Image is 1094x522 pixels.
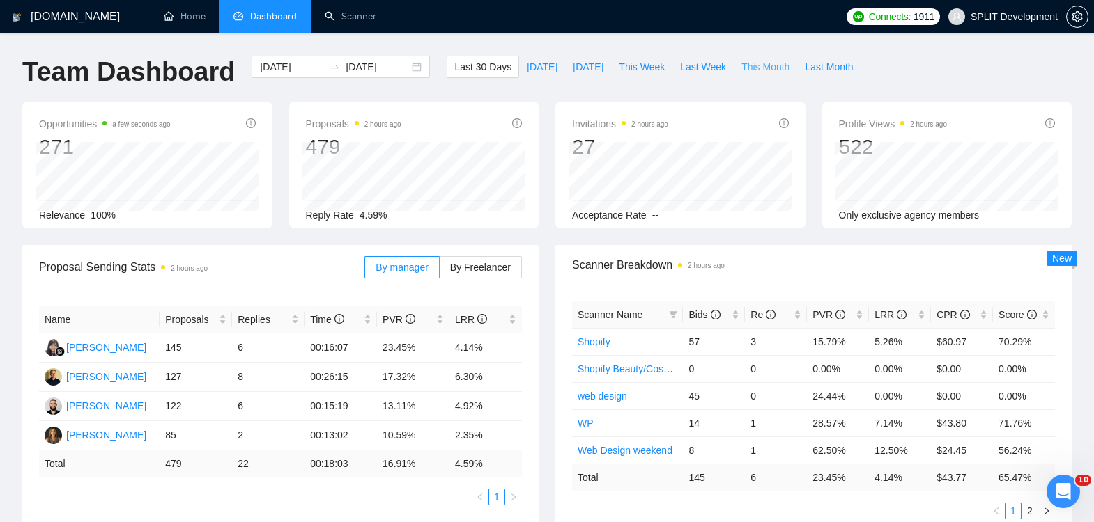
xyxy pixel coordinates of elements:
[680,59,726,74] span: Last Week
[22,56,235,88] h1: Team Dashboard
[931,436,993,464] td: $24.45
[449,450,522,477] td: 4.59 %
[578,445,672,456] a: Web Design weekend
[447,56,519,78] button: Last 30 Days
[745,409,807,436] td: 1
[39,258,364,276] span: Proposal Sending Stats
[476,493,484,501] span: left
[993,436,1055,464] td: 56.24%
[334,314,344,324] span: info-circle
[527,59,557,74] span: [DATE]
[931,409,993,436] td: $43.80
[578,418,594,429] a: WP
[165,312,216,327] span: Proposals
[875,309,907,320] span: LRR
[688,309,720,320] span: Bids
[1075,475,1091,486] span: 10
[988,503,1005,519] button: left
[745,382,807,409] td: 0
[45,397,62,415] img: BC
[683,464,745,491] td: 145
[869,355,931,382] td: 0.00%
[578,336,610,347] a: Shopify
[45,429,146,440] a: NK[PERSON_NAME]
[364,120,401,128] time: 2 hours ago
[306,134,401,160] div: 479
[683,328,745,355] td: 57
[960,310,970,319] span: info-circle
[750,309,776,320] span: Re
[449,333,522,363] td: 4.14%
[910,120,947,128] time: 2 hours ago
[839,134,948,160] div: 522
[66,427,146,443] div: [PERSON_NAME]
[573,59,603,74] span: [DATE]
[807,436,869,464] td: 62.50%
[519,56,565,78] button: [DATE]
[39,134,171,160] div: 271
[160,450,232,477] td: 479
[572,464,683,491] td: Total
[377,392,449,421] td: 13.11%
[305,363,377,392] td: 00:26:15
[1066,11,1088,22] a: setting
[683,355,745,382] td: 0
[812,309,845,320] span: PVR
[931,355,993,382] td: $0.00
[572,209,647,221] span: Acceptance Rate
[160,333,232,363] td: 145
[797,56,861,78] button: Last Month
[160,363,232,392] td: 127
[346,59,409,74] input: End date
[711,310,721,319] span: info-circle
[305,450,377,477] td: 00:18:03
[39,209,85,221] span: Relevance
[1005,503,1022,519] li: 1
[992,507,1001,515] span: left
[39,116,171,132] span: Opportunities
[472,489,488,505] button: left
[406,314,415,324] span: info-circle
[672,56,734,78] button: Last Week
[164,10,206,22] a: homeHome
[745,464,807,491] td: 6
[488,489,505,505] li: 1
[993,382,1055,409] td: 0.00%
[472,489,488,505] li: Previous Page
[807,355,869,382] td: 0.00%
[233,11,243,21] span: dashboard
[232,450,305,477] td: 22
[383,314,415,325] span: PVR
[45,341,146,352] a: VN[PERSON_NAME]
[112,120,170,128] time: a few seconds ago
[869,409,931,436] td: 7.14%
[55,347,65,356] img: gigradar-bm.png
[45,400,146,411] a: BC[PERSON_NAME]
[377,421,449,450] td: 10.59%
[232,421,305,450] td: 2
[246,118,256,128] span: info-circle
[993,328,1055,355] td: 70.29%
[931,382,993,409] td: $0.00
[683,436,745,464] td: 8
[734,56,797,78] button: This Month
[454,59,511,74] span: Last 30 Days
[232,392,305,421] td: 6
[325,10,376,22] a: searchScanner
[853,11,864,22] img: upwork-logo.png
[66,369,146,384] div: [PERSON_NAME]
[449,421,522,450] td: 2.35%
[666,304,680,325] span: filter
[160,421,232,450] td: 85
[766,310,776,319] span: info-circle
[619,59,665,74] span: This Week
[835,310,845,319] span: info-circle
[931,464,993,491] td: $ 43.77
[897,310,907,319] span: info-circle
[1038,503,1055,519] button: right
[952,12,962,22] span: user
[1042,507,1051,515] span: right
[869,382,931,409] td: 0.00%
[993,409,1055,436] td: 71.76%
[807,328,869,355] td: 15.79%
